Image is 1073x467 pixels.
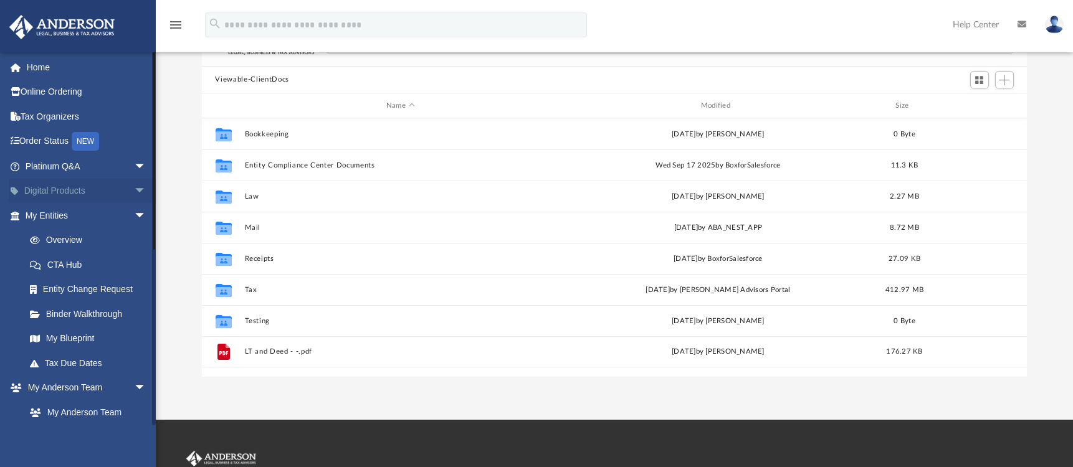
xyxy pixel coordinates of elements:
a: Binder Walkthrough [17,301,165,326]
span: 8.72 MB [890,224,919,231]
div: [DATE] by [PERSON_NAME] [562,129,874,140]
div: NEW [72,132,99,151]
span: arrow_drop_down [134,179,159,204]
a: Tax Organizers [9,104,165,129]
span: 412.97 MB [885,286,923,293]
a: Digital Productsarrow_drop_down [9,179,165,204]
a: Entity Change Request [17,277,165,302]
button: LT and Deed - -.pdf [244,348,556,356]
a: My Blueprint [17,326,159,351]
button: Testing [244,317,556,325]
a: Order StatusNEW [9,129,165,154]
a: Tax Due Dates [17,351,165,375]
button: Law [244,192,556,200]
button: Mail [244,224,556,232]
span: 11.3 KB [890,162,918,169]
div: [DATE] by [PERSON_NAME] [562,316,874,327]
div: Size [879,100,929,111]
span: arrow_drop_down [134,375,159,401]
span: 0 Byte [894,131,915,138]
span: 27.09 KB [889,255,920,262]
button: Bookkeeping [244,130,556,138]
div: id [935,100,1022,111]
i: search [208,17,222,31]
a: Anderson System [17,425,159,450]
img: Anderson Advisors Platinum Portal [184,451,259,467]
a: Overview [17,228,165,253]
a: Online Ordering [9,80,165,105]
div: [DATE] by [PERSON_NAME] Advisors Portal [562,285,874,296]
div: [DATE] by [PERSON_NAME] [562,191,874,202]
span: 0 Byte [894,318,915,324]
a: CTA Hub [17,252,165,277]
a: My Anderson Team [17,400,153,425]
div: grid [202,118,1028,376]
div: Modified [561,100,874,111]
a: My Entitiesarrow_drop_down [9,203,165,228]
button: Switch to Grid View [970,71,989,88]
i: menu [168,17,183,32]
a: Platinum Q&Aarrow_drop_down [9,154,165,179]
img: Anderson Advisors Platinum Portal [6,15,118,39]
span: 2.27 MB [890,193,919,200]
span: 176.27 KB [886,349,922,356]
div: [DATE] by ABA_NEST_APP [562,222,874,233]
div: id [207,100,238,111]
button: Tax [244,286,556,294]
button: Receipts [244,255,556,263]
div: Name [244,100,556,111]
button: Add [995,71,1014,88]
a: My Anderson Teamarrow_drop_down [9,375,159,400]
div: [DATE] by [PERSON_NAME] [562,347,874,358]
button: Entity Compliance Center Documents [244,161,556,169]
button: Viewable-ClientDocs [215,74,289,85]
div: [DATE] by BoxforSalesforce [562,253,874,265]
a: menu [168,24,183,32]
span: arrow_drop_down [134,154,159,179]
img: User Pic [1045,16,1064,34]
div: Wed Sep 17 2025 by BoxforSalesforce [562,160,874,171]
a: Home [9,55,165,80]
span: arrow_drop_down [134,203,159,229]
